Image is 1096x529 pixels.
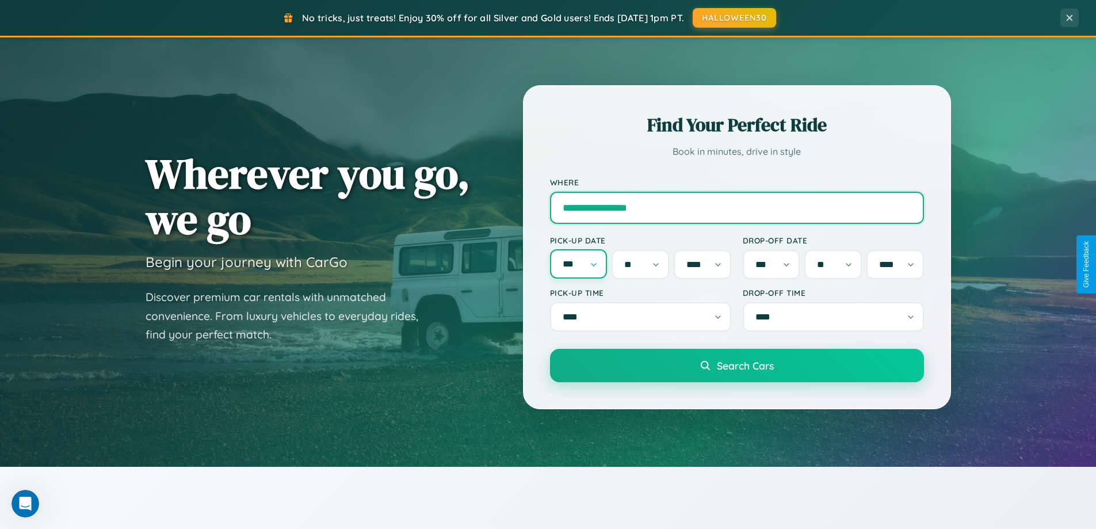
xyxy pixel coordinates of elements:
[146,288,433,344] p: Discover premium car rentals with unmatched convenience. From luxury vehicles to everyday rides, ...
[550,177,924,187] label: Where
[743,235,924,245] label: Drop-off Date
[717,359,774,372] span: Search Cars
[12,490,39,517] iframe: Intercom live chat
[550,235,731,245] label: Pick-up Date
[1082,241,1090,288] div: Give Feedback
[550,112,924,138] h2: Find Your Perfect Ride
[302,12,684,24] span: No tricks, just treats! Enjoy 30% off for all Silver and Gold users! Ends [DATE] 1pm PT.
[550,349,924,382] button: Search Cars
[743,288,924,298] label: Drop-off Time
[693,8,776,28] button: HALLOWEEN30
[146,151,470,242] h1: Wherever you go, we go
[146,253,347,271] h3: Begin your journey with CarGo
[550,288,731,298] label: Pick-up Time
[550,143,924,160] p: Book in minutes, drive in style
